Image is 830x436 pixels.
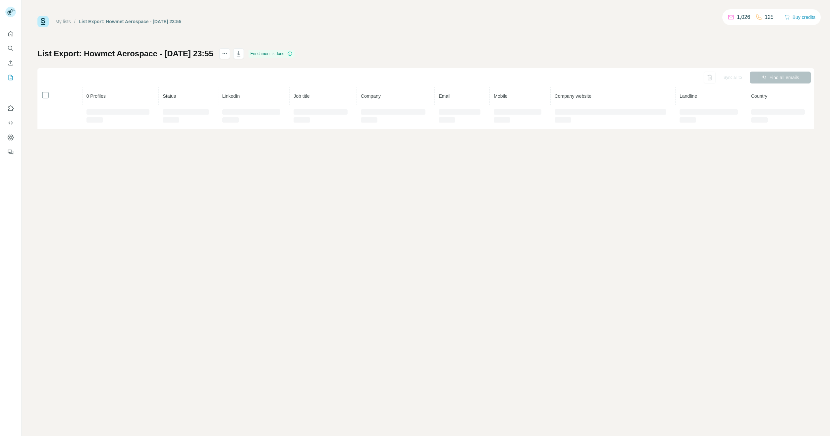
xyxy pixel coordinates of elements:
[219,48,230,59] button: actions
[163,93,176,99] span: Status
[37,16,49,27] img: Surfe Logo
[361,93,381,99] span: Company
[5,28,16,40] button: Quick start
[55,19,71,24] a: My lists
[5,102,16,114] button: Use Surfe on LinkedIn
[79,18,182,25] div: List Export: Howmet Aerospace - [DATE] 23:55
[765,13,774,21] p: 125
[680,93,697,99] span: Landline
[86,93,106,99] span: 0 Profiles
[5,57,16,69] button: Enrich CSV
[751,93,767,99] span: Country
[555,93,591,99] span: Company website
[737,13,750,21] p: 1,026
[439,93,450,99] span: Email
[5,132,16,143] button: Dashboard
[5,42,16,54] button: Search
[249,50,295,58] div: Enrichment is done
[222,93,240,99] span: LinkedIn
[785,13,815,22] button: Buy credits
[37,48,213,59] h1: List Export: Howmet Aerospace - [DATE] 23:55
[5,146,16,158] button: Feedback
[5,117,16,129] button: Use Surfe API
[294,93,309,99] span: Job title
[494,93,507,99] span: Mobile
[5,72,16,83] button: My lists
[74,18,76,25] li: /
